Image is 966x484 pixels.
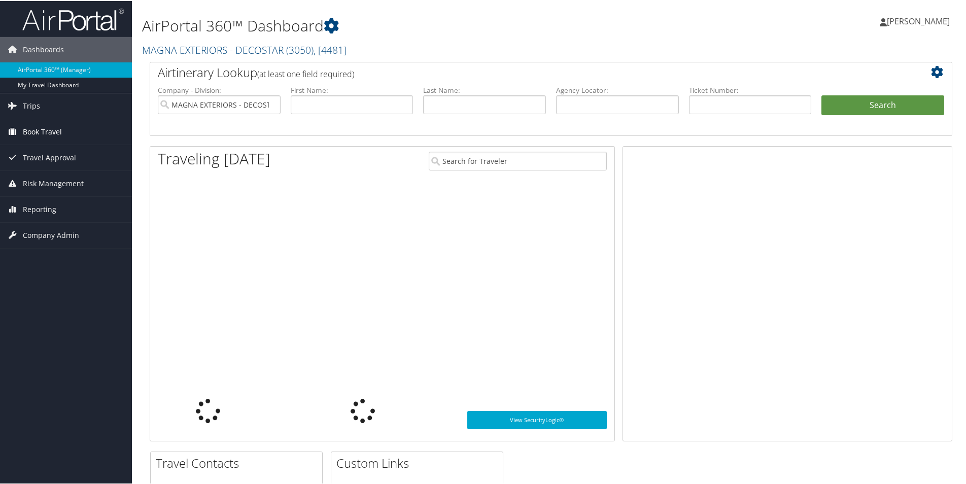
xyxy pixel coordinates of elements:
[880,5,960,36] a: [PERSON_NAME]
[429,151,607,169] input: Search for Traveler
[336,454,503,471] h2: Custom Links
[821,94,944,115] button: Search
[23,170,84,195] span: Risk Management
[556,84,679,94] label: Agency Locator:
[142,42,347,56] a: MAGNA EXTERIORS - DECOSTAR
[291,84,413,94] label: First Name:
[314,42,347,56] span: , [ 4481 ]
[23,92,40,118] span: Trips
[286,42,314,56] span: ( 3050 )
[158,63,877,80] h2: Airtinerary Lookup
[23,222,79,247] span: Company Admin
[23,196,56,221] span: Reporting
[423,84,546,94] label: Last Name:
[156,454,322,471] h2: Travel Contacts
[23,118,62,144] span: Book Travel
[158,147,270,168] h1: Traveling [DATE]
[689,84,812,94] label: Ticket Number:
[467,410,607,428] a: View SecurityLogic®
[257,67,354,79] span: (at least one field required)
[22,7,124,30] img: airportal-logo.png
[142,14,687,36] h1: AirPortal 360™ Dashboard
[158,84,281,94] label: Company - Division:
[23,36,64,61] span: Dashboards
[23,144,76,169] span: Travel Approval
[887,15,950,26] span: [PERSON_NAME]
